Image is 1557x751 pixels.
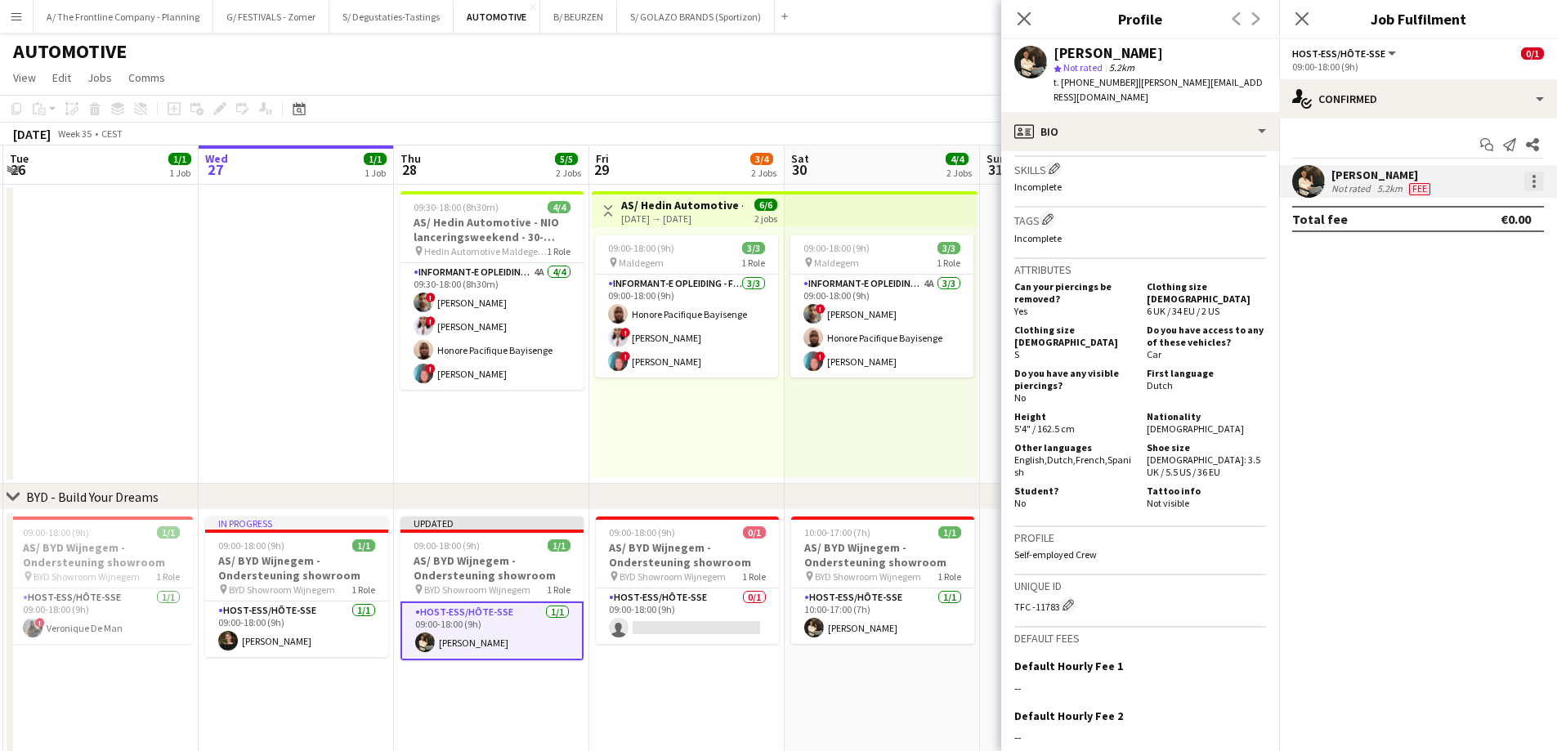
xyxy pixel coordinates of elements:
span: 1 Role [547,583,570,596]
p: Incomplete [1014,181,1266,193]
h1: AUTOMOTIVE [13,39,127,64]
span: ! [426,293,436,302]
span: | [PERSON_NAME][EMAIL_ADDRESS][DOMAIN_NAME] [1054,76,1263,103]
span: Fee [1409,183,1430,195]
span: 5/5 [555,153,578,165]
span: ! [426,316,436,326]
span: 1 Role [742,570,766,583]
p: Incomplete [1014,232,1266,244]
span: Sun [987,151,1006,166]
span: 1/1 [157,526,180,539]
app-job-card: 09:00-18:00 (9h)3/3 Maldegem1 RoleInformant-e Opleiding - Formation3/309:00-18:00 (9h)Honore Paci... [595,235,778,378]
span: 30 [789,160,809,179]
h3: AS/ BYD Wijnegem - Ondersteuning showroom [791,540,974,570]
h3: Profile [1014,530,1266,545]
span: Dutch [1147,379,1173,391]
span: 1 Role [547,245,570,257]
div: 1 Job [365,167,386,179]
h5: Other languages [1014,441,1134,454]
span: BYD Showroom Wijnegem [815,570,921,583]
span: Fri [596,151,609,166]
div: Updated09:00-18:00 (9h)1/1AS/ BYD Wijnegem - Ondersteuning showroom BYD Showroom Wijnegem1 RoleHo... [400,516,584,660]
button: G/ FESTIVALS - Zomer [213,1,329,33]
div: 1 Job [169,167,190,179]
div: In progress [205,516,388,530]
span: French , [1076,454,1107,466]
span: BYD Showroom Wijnegem [620,570,726,583]
span: Thu [400,151,421,166]
span: 1 Role [156,570,180,583]
span: 09:00-18:00 (9h) [414,539,480,552]
h3: AS/ Hedin Automotive - NIO lanceringsweekend - 30-31/08, 06-07/09 en 13-14/09 [400,215,584,244]
span: No [1014,497,1026,509]
app-card-role: Host-ess/Hôte-sse1/110:00-17:00 (7h)[PERSON_NAME] [791,588,974,644]
div: 2 Jobs [946,167,972,179]
span: Comms [128,70,165,85]
div: BYD - Build Your Dreams [26,489,159,505]
a: Jobs [81,67,119,88]
span: 5'4" / 162.5 cm [1014,422,1075,435]
span: Edit [52,70,71,85]
span: 1/1 [352,539,375,552]
span: BYD Showroom Wijnegem [229,583,335,596]
span: ! [816,351,825,361]
span: Tue [10,151,29,166]
div: Bio [1001,112,1279,151]
h3: Default Hourly Fee 1 [1014,659,1123,673]
h3: AS/ BYD Wijnegem - Ondersteuning showroom [596,540,779,570]
app-card-role: Host-ess/Hôte-sse1/109:00-18:00 (9h)[PERSON_NAME] [205,601,388,657]
span: 0/1 [743,526,766,539]
h5: Do you have access to any of these vehicles? [1147,324,1266,348]
span: 09:30-18:00 (8h30m) [414,201,499,213]
app-card-role: Informant-e Opleiding - Formation4A4/409:30-18:00 (8h30m)![PERSON_NAME]![PERSON_NAME]Honore Pacif... [400,263,584,390]
button: S/ GOLAZO BRANDS (Sportizon) [617,1,775,33]
div: TFC -11783 [1014,597,1266,613]
h5: Clothing size [DEMOGRAPHIC_DATA] [1014,324,1134,348]
app-job-card: 09:30-18:00 (8h30m)4/4AS/ Hedin Automotive - NIO lanceringsweekend - 30-31/08, 06-07/09 en 13-14/... [400,191,584,390]
span: 6/6 [754,199,777,211]
span: 27 [203,160,228,179]
h5: Tattoo info [1147,485,1266,497]
div: [DATE] [13,126,51,142]
span: 1/1 [168,153,191,165]
span: 4/4 [946,153,969,165]
h5: Student? [1014,485,1134,497]
button: B/ BEURZEN [540,1,617,33]
span: No [1014,391,1026,404]
app-card-role: Informant-e Opleiding - Formation4A3/309:00-18:00 (9h)![PERSON_NAME]Honore Pacifique Bayisenge![P... [790,275,973,378]
span: 0/1 [1521,47,1544,60]
h5: Height [1014,410,1134,422]
div: 2 jobs [754,211,777,225]
h3: AS/ Hedin Automotive - NIO lanceringsweekend - 30-31/08, 06-07/09 en 13-14/09 [621,198,743,212]
app-job-card: 09:00-18:00 (9h)1/1AS/ BYD Wijnegem - Ondersteuning showroom BYD Showroom Wijnegem1 RoleHost-ess/... [10,516,193,644]
h3: Profile [1001,8,1279,29]
span: ! [426,364,436,373]
span: 31 [984,160,1006,179]
div: [PERSON_NAME] [1331,168,1434,182]
div: Total fee [1292,211,1348,227]
span: 09:00-18:00 (9h) [609,526,675,539]
h3: Skills [1014,160,1266,177]
span: Jobs [87,70,112,85]
a: Comms [122,67,172,88]
div: Updated [400,516,584,530]
app-job-card: 09:00-18:00 (9h)3/3 Maldegem1 RoleInformant-e Opleiding - Formation4A3/309:00-18:00 (9h)![PERSON_... [790,235,973,378]
span: Week 35 [54,127,95,140]
div: 2 Jobs [751,167,776,179]
div: 09:00-18:00 (9h) [1292,60,1544,73]
span: Not visible [1147,497,1189,509]
span: 3/3 [937,242,960,254]
span: 4/4 [548,201,570,213]
h3: Default fees [1014,631,1266,646]
app-job-card: In progress09:00-18:00 (9h)1/1AS/ BYD Wijnegem - Ondersteuning showroom BYD Showroom Wijnegem1 Ro... [205,516,388,657]
h3: Tags [1014,211,1266,228]
span: 1 Role [741,257,765,269]
div: [PERSON_NAME] [1054,46,1163,60]
div: 2 Jobs [556,167,581,179]
app-card-role: Host-ess/Hôte-sse1/109:00-18:00 (9h)[PERSON_NAME] [400,601,584,660]
h5: First language [1147,367,1266,379]
span: 1 Role [351,583,375,596]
